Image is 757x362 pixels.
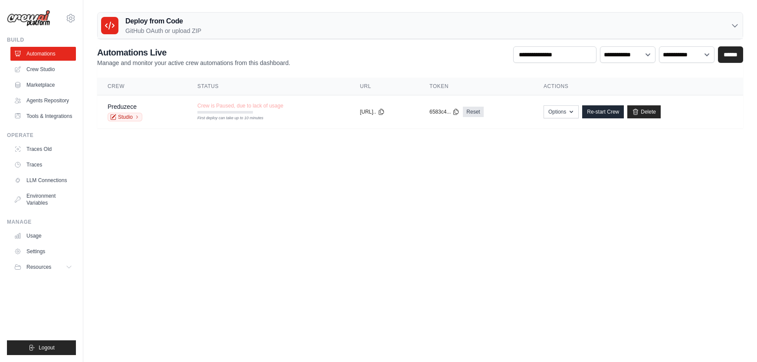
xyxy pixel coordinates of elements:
[7,340,76,355] button: Logout
[10,245,76,258] a: Settings
[7,132,76,139] div: Operate
[108,103,137,110] a: Preduzece
[10,173,76,187] a: LLM Connections
[7,36,76,43] div: Build
[419,78,533,95] th: Token
[582,105,624,118] a: Re-start Crew
[10,94,76,108] a: Agents Repository
[10,260,76,274] button: Resources
[10,109,76,123] a: Tools & Integrations
[10,78,76,92] a: Marketplace
[26,264,51,271] span: Resources
[97,46,290,59] h2: Automations Live
[125,26,201,35] p: GitHub OAuth or upload ZIP
[533,78,743,95] th: Actions
[627,105,661,118] a: Delete
[10,62,76,76] a: Crew Studio
[97,59,290,67] p: Manage and monitor your active crew automations from this dashboard.
[7,10,50,27] img: Logo
[544,105,579,118] button: Options
[429,108,459,115] button: 6583c4...
[197,102,283,109] span: Crew is Paused, due to lack of usage
[463,107,483,117] a: Reset
[7,219,76,225] div: Manage
[97,78,187,95] th: Crew
[10,229,76,243] a: Usage
[10,47,76,61] a: Automations
[187,78,350,95] th: Status
[197,115,253,121] div: First deploy can take up to 10 minutes
[350,78,419,95] th: URL
[39,344,55,351] span: Logout
[10,158,76,172] a: Traces
[10,142,76,156] a: Traces Old
[125,16,201,26] h3: Deploy from Code
[108,113,142,121] a: Studio
[10,189,76,210] a: Environment Variables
